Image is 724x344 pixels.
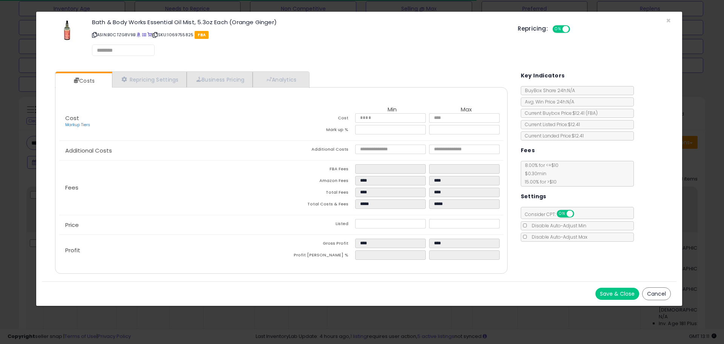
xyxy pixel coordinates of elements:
[59,185,281,191] p: Fees
[281,125,355,137] td: Mark up %
[528,234,587,240] span: Disable Auto-Adjust Max
[521,192,546,201] h5: Settings
[521,71,565,80] h5: Key Indicators
[281,219,355,231] td: Listed
[429,106,503,113] th: Max
[528,222,586,229] span: Disable Auto-Adjust Min
[281,176,355,188] td: Amazon Fees
[521,162,558,185] span: 8.00 % for <= $10
[642,287,671,300] button: Cancel
[65,122,90,128] a: Markup Tiers
[59,148,281,154] p: Additional Costs
[666,15,671,26] span: ×
[553,26,563,32] span: ON
[521,211,584,218] span: Consider CPT:
[187,72,253,87] a: Business Pricing
[521,133,584,139] span: Current Landed Price: $12.41
[92,19,506,25] h3: Bath & Body Works Essential Oil Mist, 5.3oz Each (Orange Ginger)
[92,29,506,41] p: ASIN: B0CTZG8V9B | SKU: 1069755825
[557,211,567,217] span: ON
[59,247,281,253] p: Profit
[281,250,355,262] td: Profit [PERSON_NAME] %
[518,26,548,32] h5: Repricing:
[521,110,598,116] span: Current Buybox Price:
[521,99,574,105] span: Avg. Win Price 24h: N/A
[595,288,639,300] button: Save & Close
[253,72,308,87] a: Analytics
[59,222,281,228] p: Price
[521,170,546,177] span: $0.30 min
[281,199,355,211] td: Total Costs & Fees
[281,239,355,250] td: Gross Profit
[56,19,78,42] img: 31URbrDhnWL._SL60_.jpg
[142,32,146,38] a: All offer listings
[569,26,581,32] span: OFF
[55,73,111,88] a: Costs
[281,113,355,125] td: Cost
[572,110,598,116] span: $12.41
[281,188,355,199] td: Total Fees
[281,145,355,156] td: Additional Costs
[112,72,187,87] a: Repricing Settings
[281,164,355,176] td: FBA Fees
[521,146,535,155] h5: Fees
[147,32,152,38] a: Your listing only
[137,32,141,38] a: BuyBox page
[586,110,598,116] span: ( FBA )
[355,106,429,113] th: Min
[195,31,209,39] span: FBA
[521,179,557,185] span: 15.00 % for > $10
[521,87,575,94] span: BuyBox Share 24h: N/A
[573,211,585,217] span: OFF
[59,115,281,128] p: Cost
[521,121,580,128] span: Current Listed Price: $12.41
